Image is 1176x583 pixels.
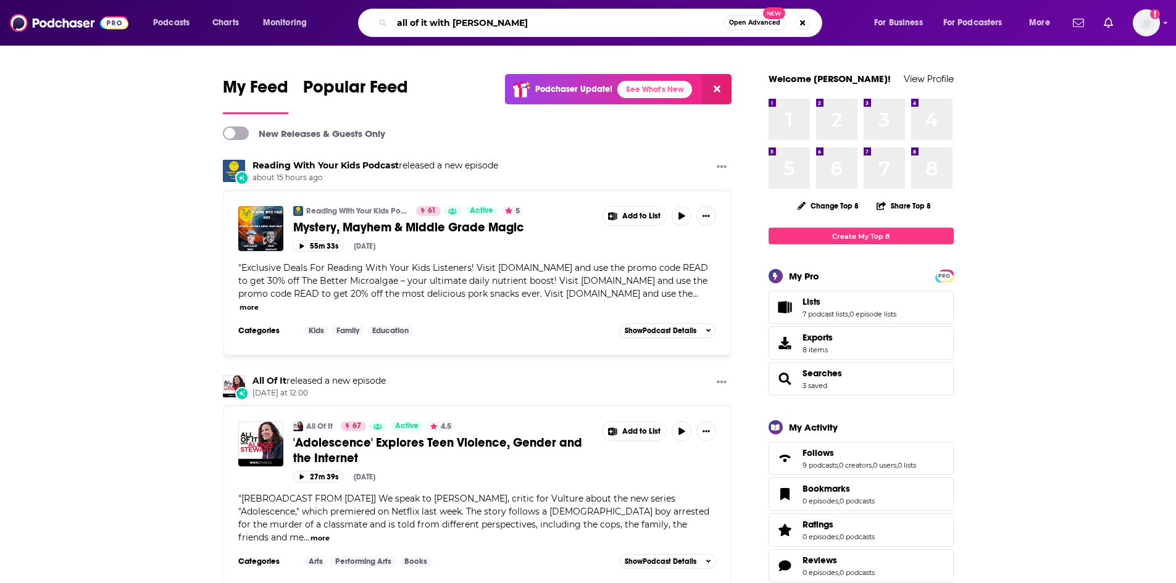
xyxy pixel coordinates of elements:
a: 9 podcasts [803,461,838,469]
span: New [763,7,785,19]
a: All Of It [223,375,245,397]
button: open menu [935,13,1020,33]
span: " [238,262,708,299]
span: 'Adolescence' Explores Teen Violence, Gender and the Internet [293,435,582,466]
a: View Profile [904,73,954,85]
button: open menu [1020,13,1065,33]
button: Change Top 8 [790,198,867,213]
a: Follows [773,450,798,467]
span: 61 [428,205,436,217]
button: more [311,533,330,544]
a: My Feed [223,76,288,114]
a: All Of It [293,421,303,431]
a: Create My Top 8 [769,228,954,244]
svg: Add a profile image [1150,9,1160,19]
a: Mystery, Mayhem & Middle Grade Magic [293,220,593,235]
span: Ratings [803,519,833,530]
span: , [838,461,839,469]
span: Active [470,205,493,217]
a: 0 podcasts [840,532,875,541]
span: , [848,310,849,318]
span: Active [395,420,419,432]
a: New Releases & Guests Only [223,126,385,140]
span: Follows [769,442,954,475]
a: 0 lists [898,461,916,469]
span: , [896,461,898,469]
span: [DATE] at 12:00 [252,388,386,399]
button: open menu [865,13,938,33]
a: 'Adolescence' Explores Teen Violence, Gender and the Internet [238,421,283,466]
a: Welcome [PERSON_NAME]! [769,73,891,85]
a: PRO [937,271,952,280]
span: , [838,568,840,577]
span: [REBROADCAST FROM [DATE]] We speak to [PERSON_NAME], critic for Vulture about the new series "Ado... [238,493,709,543]
input: Search podcasts, credits, & more... [392,13,724,33]
a: Searches [773,370,798,387]
span: , [838,497,840,505]
img: User Profile [1133,9,1160,36]
div: [DATE] [354,242,375,250]
span: Reviews [769,549,954,582]
a: Bookmarks [803,483,875,494]
a: See What's New [617,81,692,98]
a: 0 podcasts [840,497,875,505]
button: Share Top 8 [876,194,932,218]
span: Add to List [622,427,661,436]
button: ShowPodcast Details [619,323,717,338]
img: Reading With Your Kids Podcast [223,160,245,182]
a: Show notifications dropdown [1099,12,1118,33]
a: Popular Feed [303,76,408,114]
img: Podchaser - Follow, Share and Rate Podcasts [10,11,128,35]
span: Mystery, Mayhem & Middle Grade Magic [293,220,524,235]
h3: released a new episode [252,160,498,172]
a: 0 episodes [803,568,838,577]
a: Education [367,326,414,336]
span: about 15 hours ago [252,173,498,183]
span: Bookmarks [803,483,850,494]
span: For Podcasters [943,14,1003,31]
span: PRO [937,271,952,281]
div: My Pro [789,270,819,282]
h3: released a new episode [252,375,386,387]
p: Podchaser Update! [535,84,612,94]
a: Reading With Your Kids Podcast [252,160,399,171]
button: Show More Button [696,206,716,226]
span: Podcasts [153,14,190,31]
a: 7 podcast lists [803,310,848,318]
span: Follows [803,447,834,458]
span: Popular Feed [303,76,408,105]
span: ... [693,288,698,299]
img: Reading With Your Kids Podcast [293,206,303,216]
span: Exports [803,332,833,343]
span: Add to List [622,212,661,221]
a: Follows [803,447,916,458]
button: Show profile menu [1133,9,1160,36]
span: , [838,532,840,541]
span: Logged in as kkneafsey [1133,9,1160,36]
button: 27m 39s [293,471,344,482]
div: Search podcasts, credits, & more... [370,9,834,37]
a: 0 podcasts [840,568,875,577]
button: more [240,302,259,313]
a: 61 [416,206,441,216]
a: Lists [803,296,896,307]
span: Lists [803,296,820,307]
span: Show Podcast Details [625,557,696,566]
span: Bookmarks [769,478,954,511]
a: Performing Arts [330,556,396,566]
button: 4.5 [427,421,455,431]
a: Ratings [773,521,798,539]
a: Family [332,326,364,336]
a: Lists [773,299,798,316]
button: Show More Button [603,207,667,225]
span: Exclusive Deals For Reading With Your Kids Listeners! Visit [DOMAIN_NAME] and use the promo code ... [238,262,708,299]
span: Charts [212,14,239,31]
span: For Business [874,14,923,31]
a: 0 episodes [803,497,838,505]
button: Show More Button [712,375,732,391]
a: Mystery, Mayhem & Middle Grade Magic [238,206,283,251]
a: Reading With Your Kids Podcast [306,206,408,216]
